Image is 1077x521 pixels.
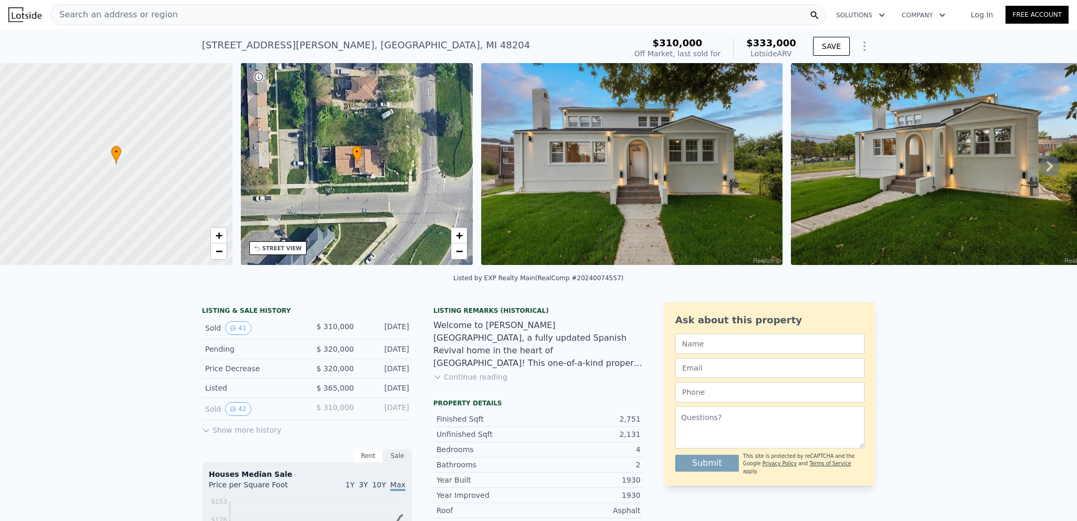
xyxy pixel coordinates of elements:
input: Name [675,334,865,354]
div: [DATE] [362,383,409,393]
div: Unfinished Sqft [436,429,538,440]
div: Asphalt [538,505,641,516]
span: • [111,147,121,157]
span: − [456,244,463,258]
span: $333,000 [746,37,796,48]
a: Zoom out [211,243,227,259]
div: Sold [205,402,299,416]
button: Show Options [854,36,875,57]
div: Welcome to [PERSON_NAME][GEOGRAPHIC_DATA], a fully updated Spanish Revival home in the heart of [... [433,319,644,370]
div: [STREET_ADDRESS][PERSON_NAME] , [GEOGRAPHIC_DATA] , MI 48204 [202,38,530,53]
div: Ask about this property [675,313,865,328]
div: • [352,146,362,164]
button: Submit [675,455,739,472]
img: Sale: 68477104 Parcel: 48877320 [481,63,783,265]
div: Lotside ARV [746,48,796,59]
a: Terms of Service [809,461,851,466]
div: [DATE] [362,344,409,354]
div: Year Built [436,475,538,485]
button: Continue reading [433,372,507,382]
a: Log In [958,9,1005,20]
div: Pending [205,344,299,354]
span: $310,000 [653,37,703,48]
div: Year Improved [436,490,538,500]
div: 4 [538,444,641,455]
span: $ 320,000 [317,345,354,353]
div: 1930 [538,475,641,485]
div: Listed [205,383,299,393]
div: Rent [353,449,383,463]
span: 3Y [359,481,368,489]
div: Sale [383,449,412,463]
span: • [352,147,362,157]
span: $ 365,000 [317,384,354,392]
div: [DATE] [362,402,409,416]
div: 1930 [538,490,641,500]
div: Bedrooms [436,444,538,455]
span: $ 310,000 [317,322,354,331]
input: Phone [675,382,865,402]
a: Free Account [1005,6,1069,24]
div: Houses Median Sale [209,469,405,479]
span: Search an address or region [51,8,178,21]
div: Finished Sqft [436,414,538,424]
img: Lotside [8,7,42,22]
button: Show more history [202,421,281,435]
a: Zoom in [211,228,227,243]
a: Privacy Policy [763,461,797,466]
div: 2,131 [538,429,641,440]
div: Sold [205,321,299,335]
span: $ 320,000 [317,364,354,373]
div: Roof [436,505,538,516]
a: Zoom out [451,243,467,259]
div: Listed by EXP Realty Main (RealComp #20240074557) [453,274,623,282]
span: Max [390,481,405,491]
a: Zoom in [451,228,467,243]
div: Bathrooms [436,459,538,470]
button: Company [893,6,954,25]
div: 2,751 [538,414,641,424]
div: Price per Square Foot [209,479,307,496]
div: This site is protected by reCAPTCHA and the Google and apply. [743,453,865,475]
tspan: $153 [211,498,227,505]
div: [DATE] [362,321,409,335]
div: STREET VIEW [262,244,302,252]
div: Off Market, last sold for [634,48,720,59]
div: • [111,146,121,164]
div: Property details [433,399,644,407]
span: + [456,229,463,242]
div: Listing Remarks (Historical) [433,307,644,315]
button: SAVE [813,37,850,56]
button: View historical data [225,321,251,335]
div: 2 [538,459,641,470]
span: − [215,244,222,258]
span: + [215,229,222,242]
input: Email [675,358,865,378]
div: Price Decrease [205,363,299,374]
div: LISTING & SALE HISTORY [202,307,412,317]
span: 1Y [346,481,354,489]
button: View historical data [225,402,251,416]
div: [DATE] [362,363,409,374]
span: 10Y [372,481,386,489]
span: $ 310,000 [317,403,354,412]
button: Solutions [828,6,893,25]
